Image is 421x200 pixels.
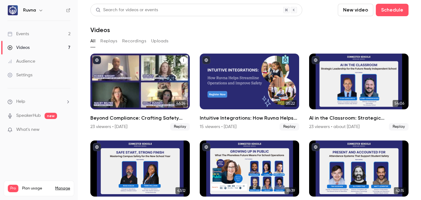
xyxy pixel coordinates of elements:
span: 25:22 [284,100,297,107]
span: 43:12 [175,187,187,194]
div: 23 viewers • about [DATE] [309,124,360,130]
iframe: Noticeable Trigger [63,127,70,133]
button: published [93,143,101,151]
button: published [312,143,320,151]
div: Audience [7,58,35,64]
div: Search for videos or events [96,7,158,13]
button: New video [338,4,373,16]
span: new [45,113,57,119]
button: Uploads [151,36,169,46]
a: SpeakerHub [16,112,41,119]
button: published [202,143,210,151]
div: Videos [7,45,30,51]
button: published [202,56,210,64]
div: Settings [7,72,32,78]
span: 46:24 [175,100,187,107]
img: Ruvna [8,5,18,15]
h2: Intuitive Integrations: How Ruvna Helps Streamline Operations and Improve Safety [200,114,299,122]
a: Manage [55,186,70,191]
span: Pro [8,185,18,192]
h2: Beyond Compliance: Crafting Safety Protocols That Preserve School Culture [90,114,190,122]
a: 46:24Beyond Compliance: Crafting Safety Protocols That Preserve School Culture23 viewers • [DATE]... [90,54,190,131]
button: Schedule [376,4,409,16]
button: published [93,56,101,64]
span: What's new [16,126,40,133]
h2: AI in the Classroom: Strategic Leadership for the Future-Ready Independent School [309,114,409,122]
span: Plan usage [22,186,51,191]
span: Help [16,98,25,105]
li: help-dropdown-opener [7,98,70,105]
li: AI in the Classroom: Strategic Leadership for the Future-Ready Independent School [309,54,409,131]
li: Beyond Compliance: Crafting Safety Protocols That Preserve School Culture [90,54,190,131]
a: 54:06AI in the Classroom: Strategic Leadership for the Future-Ready Independent School23 viewers ... [309,54,409,131]
button: All [90,36,95,46]
a: 25:22Intuitive Integrations: How Ruvna Helps Streamline Operations and Improve Safety15 viewers •... [200,54,299,131]
button: Replays [100,36,117,46]
span: Replay [280,123,299,131]
button: published [312,56,320,64]
h1: Videos [90,26,110,34]
h6: Ruvna [23,7,36,13]
span: 54:06 [393,100,406,107]
button: Recordings [122,36,146,46]
span: Replay [170,123,190,131]
div: 15 viewers • [DATE] [200,124,237,130]
span: 42:15 [394,187,406,194]
div: 23 viewers • [DATE] [90,124,127,130]
section: Videos [90,4,409,196]
span: Replay [389,123,409,131]
span: 59:39 [285,187,297,194]
div: Events [7,31,29,37]
li: Intuitive Integrations: How Ruvna Helps Streamline Operations and Improve Safety [200,54,299,131]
